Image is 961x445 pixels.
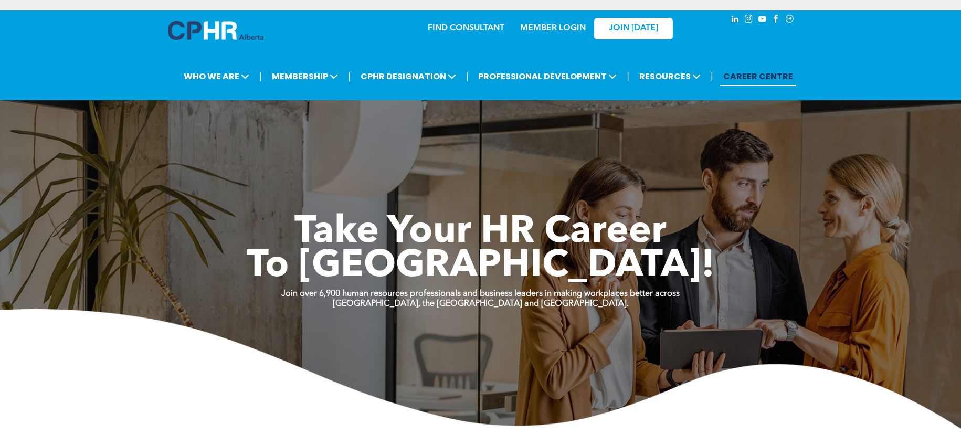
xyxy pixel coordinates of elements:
[181,67,252,86] span: WHO WE ARE
[609,24,658,34] span: JOIN [DATE]
[627,66,629,87] li: |
[784,13,796,27] a: Social network
[720,67,796,86] a: CAREER CENTRE
[743,13,755,27] a: instagram
[357,67,459,86] span: CPHR DESIGNATION
[281,290,680,298] strong: Join over 6,900 human resources professionals and business leaders in making workplaces better ac...
[348,66,351,87] li: |
[770,13,782,27] a: facebook
[294,214,667,251] span: Take Your HR Career
[428,24,504,33] a: FIND CONSULTANT
[269,67,341,86] span: MEMBERSHIP
[168,21,263,40] img: A blue and white logo for cp alberta
[475,67,620,86] span: PROFESSIONAL DEVELOPMENT
[730,13,741,27] a: linkedin
[333,300,629,308] strong: [GEOGRAPHIC_DATA], the [GEOGRAPHIC_DATA] and [GEOGRAPHIC_DATA].
[247,248,715,285] span: To [GEOGRAPHIC_DATA]!
[636,67,704,86] span: RESOURCES
[259,66,262,87] li: |
[466,66,469,87] li: |
[594,18,673,39] a: JOIN [DATE]
[711,66,713,87] li: |
[520,24,586,33] a: MEMBER LOGIN
[757,13,768,27] a: youtube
